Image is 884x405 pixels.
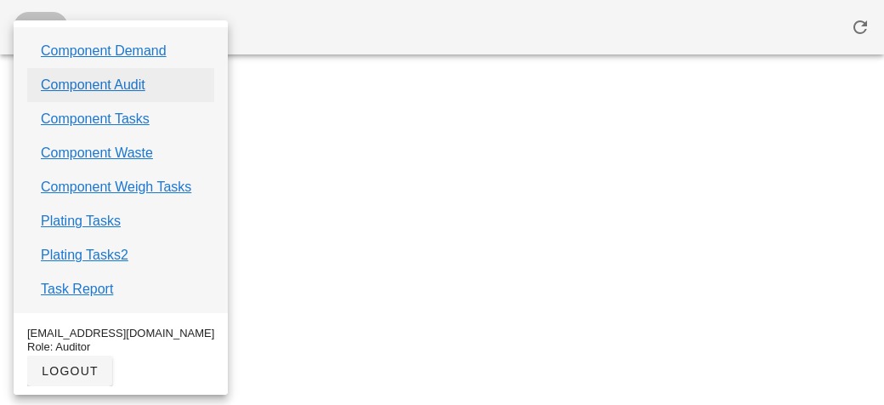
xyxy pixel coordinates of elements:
a: Task Report [41,279,113,299]
a: Component Waste [41,143,153,163]
a: Component Weigh Tasks [41,177,191,197]
a: Component Tasks [41,109,150,129]
a: Plating Tasks [41,211,121,231]
span: logout [41,364,99,378]
a: Plating Tasks2 [41,245,128,265]
a: Component Audit [41,75,145,95]
div: Role: Auditor [27,340,214,354]
a: Component Demand [41,41,167,61]
div: [EMAIL_ADDRESS][DOMAIN_NAME] [27,327,214,340]
button: logout [27,356,112,386]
